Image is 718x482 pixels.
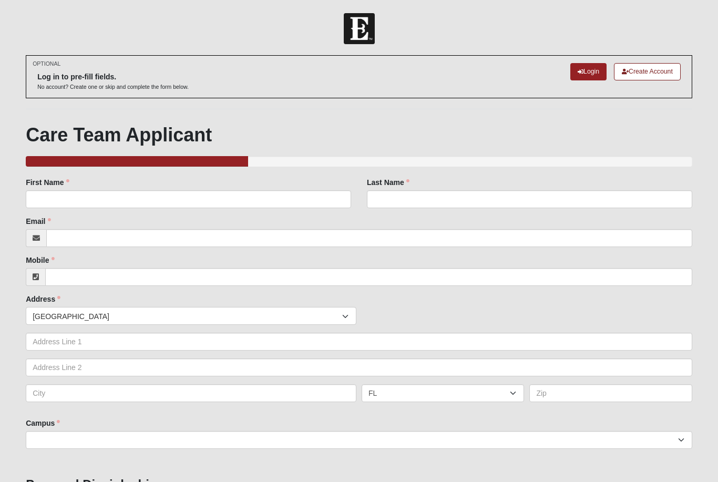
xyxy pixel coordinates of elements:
[367,177,409,188] label: Last Name
[26,358,692,376] input: Address Line 2
[33,60,60,68] small: OPTIONAL
[26,216,50,227] label: Email
[37,83,189,91] p: No account? Create one or skip and complete the form below.
[570,63,607,80] a: Login
[26,255,54,265] label: Mobile
[37,73,189,81] h6: Log in to pre-fill fields.
[33,307,342,325] span: [GEOGRAPHIC_DATA]
[26,333,692,351] input: Address Line 1
[26,418,60,428] label: Campus
[614,63,681,80] a: Create Account
[26,384,356,402] input: City
[26,294,60,304] label: Address
[26,124,692,146] h1: Care Team Applicant
[529,384,692,402] input: Zip
[26,177,69,188] label: First Name
[344,13,375,44] img: Church of Eleven22 Logo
